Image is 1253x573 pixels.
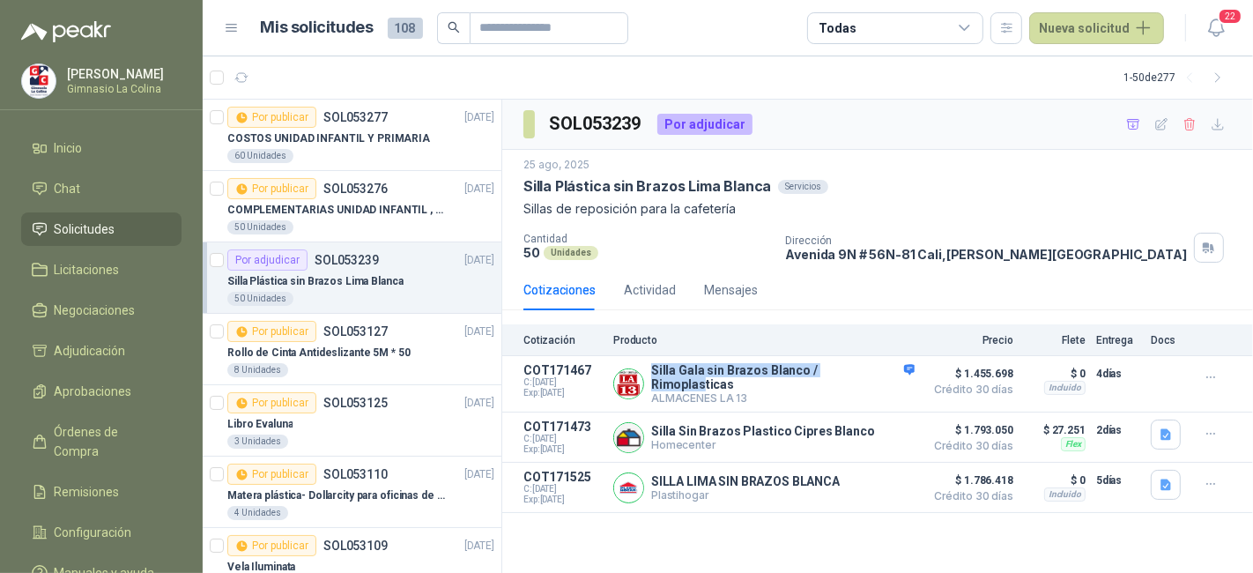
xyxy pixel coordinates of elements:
span: C: [DATE] [523,434,603,444]
p: Homecenter [651,438,875,451]
p: Avenida 9N # 56N-81 Cali , [PERSON_NAME][GEOGRAPHIC_DATA] [785,247,1186,262]
div: Mensajes [704,280,758,300]
p: [DATE] [464,181,494,197]
span: Adjudicación [55,341,126,361]
div: Actividad [624,280,676,300]
img: Company Logo [22,64,56,98]
a: Órdenes de Compra [21,415,182,468]
p: Cotización [523,334,603,346]
img: Company Logo [614,473,643,502]
a: Chat [21,172,182,205]
span: Chat [55,179,81,198]
div: Por publicar [227,392,316,413]
span: search [448,21,460,33]
span: Exp: [DATE] [523,495,603,505]
p: [DATE] [464,538,494,554]
span: 22 [1218,8,1242,25]
button: 22 [1200,12,1232,44]
div: Por publicar [227,321,316,342]
p: SOL053277 [323,111,388,123]
p: SOL053109 [323,540,388,552]
a: Por publicarSOL053110[DATE] Matera plástica- Dollarcity para oficinas de Básica Secundaria4 Unidades [203,457,501,528]
p: Silla Sin Brazos Plastico Cipres Blanco [651,424,875,438]
p: 2 días [1096,420,1140,441]
a: Por publicarSOL053276[DATE] COMPLEMENTARIAS UNIDAD INFANTIL , PRIMARIA Y BTO50 Unidades [203,171,501,242]
p: SOL053239 [315,254,379,266]
a: Adjudicación [21,334,182,368]
p: 5 días [1096,470,1140,491]
p: ALMACENES LA 13 [651,391,915,405]
div: Cotizaciones [523,280,596,300]
div: Flex [1061,437,1086,451]
a: Por publicarSOL053125[DATE] Libro Evaluna3 Unidades [203,385,501,457]
p: Silla Plástica sin Brazos Lima Blanca [523,177,771,196]
div: 60 Unidades [227,149,293,163]
p: [DATE] [464,466,494,483]
p: [DATE] [464,395,494,412]
p: COT171525 [523,470,603,484]
button: Nueva solicitud [1029,12,1164,44]
div: Por adjudicar [227,249,308,271]
span: Configuración [55,523,132,542]
div: Por publicar [227,107,316,128]
p: Flete [1024,334,1086,346]
span: C: [DATE] [523,484,603,495]
p: COT171473 [523,420,603,434]
p: [DATE] [464,324,494,340]
p: Precio [925,334,1013,346]
a: Licitaciones [21,253,182,286]
p: Dirección [785,234,1186,247]
p: Docs [1151,334,1186,346]
p: Entrega [1096,334,1140,346]
p: COSTOS UNIDAD INFANTIL Y PRIMARIA [227,130,430,147]
span: Aprobaciones [55,382,132,401]
div: Servicios [778,180,828,194]
p: $ 0 [1024,470,1086,491]
h1: Mis solicitudes [261,15,374,41]
p: $ 27.251 [1024,420,1086,441]
span: Exp: [DATE] [523,388,603,398]
span: Solicitudes [55,220,115,239]
span: Órdenes de Compra [55,422,165,461]
p: SILLA LIMA SIN BRAZOS BLANCA [651,474,840,488]
p: [DATE] [464,109,494,126]
p: SOL053276 [323,182,388,195]
div: 8 Unidades [227,363,288,377]
span: Exp: [DATE] [523,444,603,455]
span: Crédito 30 días [925,491,1013,502]
span: Licitaciones [55,260,120,279]
h3: SOL053239 [549,110,643,138]
span: Inicio [55,138,83,158]
a: Negociaciones [21,294,182,327]
a: Configuración [21,516,182,549]
p: SOL053110 [323,468,388,480]
div: Todas [819,19,856,38]
a: Por adjudicarSOL053239[DATE] Silla Plástica sin Brazos Lima Blanca50 Unidades [203,242,501,314]
div: Por adjudicar [657,114,753,135]
span: $ 1.793.050 [925,420,1013,441]
p: Cantidad [523,233,771,245]
div: Incluido [1044,381,1086,395]
p: Sillas de reposición para la cafetería [523,199,1232,219]
p: 4 días [1096,363,1140,384]
div: Por publicar [227,535,316,556]
span: Negociaciones [55,301,136,320]
p: [DATE] [464,252,494,269]
a: Por publicarSOL053127[DATE] Rollo de Cinta Antideslizante 5M * 508 Unidades [203,314,501,385]
p: $ 0 [1024,363,1086,384]
p: 25 ago, 2025 [523,157,589,174]
p: Producto [613,334,915,346]
p: Silla Plástica sin Brazos Lima Blanca [227,273,404,290]
div: Unidades [544,246,598,260]
img: Company Logo [614,369,643,398]
p: 50 [523,245,540,260]
p: Plastihogar [651,488,840,502]
span: $ 1.455.698 [925,363,1013,384]
p: COT171467 [523,363,603,377]
p: [PERSON_NAME] [67,68,177,80]
img: Logo peakr [21,21,111,42]
span: 108 [388,18,423,39]
p: Gimnasio La Colina [67,84,177,94]
p: Libro Evaluna [227,416,293,433]
p: SOL053125 [323,397,388,409]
